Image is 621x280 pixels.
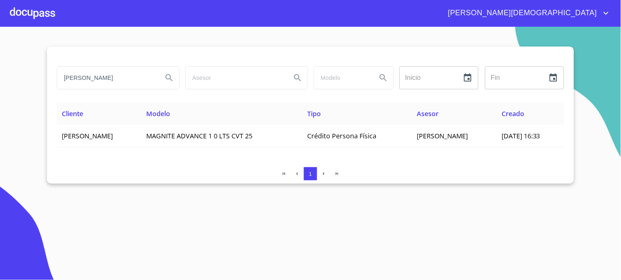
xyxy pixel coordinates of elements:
button: Search [159,68,179,88]
button: Search [374,68,393,88]
input: search [186,67,285,89]
span: MAGNITE ADVANCE 1 0 LTS CVT 25 [146,131,252,140]
button: Search [288,68,308,88]
span: Asesor [417,109,439,118]
input: search [314,67,370,89]
span: [PERSON_NAME] [417,131,468,140]
span: [PERSON_NAME][DEMOGRAPHIC_DATA] [442,7,601,20]
button: 1 [304,167,317,180]
span: 1 [309,171,312,177]
span: Creado [502,109,524,118]
span: Cliente [62,109,83,118]
span: [PERSON_NAME] [62,131,113,140]
span: Tipo [308,109,321,118]
input: search [57,67,156,89]
span: [DATE] 16:33 [502,131,540,140]
span: Crédito Persona Física [308,131,377,140]
span: Modelo [146,109,170,118]
button: account of current user [442,7,611,20]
